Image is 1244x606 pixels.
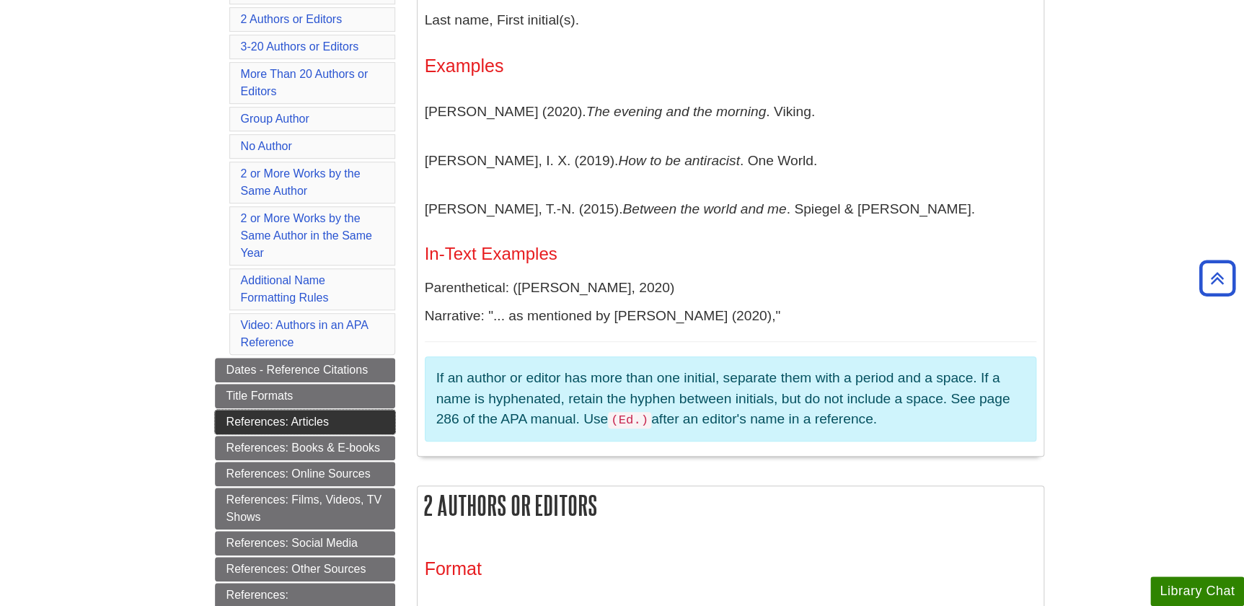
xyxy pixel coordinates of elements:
p: If an author or editor has more than one initial, separate them with a period and a space. If a n... [436,368,1025,431]
a: More Than 20 Authors or Editors [241,68,369,97]
a: 2 or More Works by the Same Author [241,167,361,197]
a: 2 or More Works by the Same Author in the Same Year [241,212,372,259]
h4: In-Text Examples [425,245,1036,263]
a: Back to Top [1194,268,1240,288]
a: Dates - Reference Citations [215,358,395,382]
a: Group Author [241,113,309,125]
h3: Examples [425,56,1036,76]
h2: 2 Authors or Editors [418,486,1044,524]
p: [PERSON_NAME], T.-N. (2015). . Spiegel & [PERSON_NAME]. [425,188,1036,230]
i: The evening and the morning [586,104,766,119]
i: How to be antiracist [618,153,740,168]
p: [PERSON_NAME] (2020). . Viking. [425,91,1036,133]
a: References: Online Sources [215,462,395,486]
p: Narrative: "... as mentioned by [PERSON_NAME] (2020)," [425,306,1036,327]
a: 3-20 Authors or Editors [241,40,359,53]
a: No Author [241,140,292,152]
h3: Format [425,558,1036,579]
a: 2 Authors or Editors [241,13,343,25]
a: References: Articles [215,410,395,434]
a: Video: Authors in an APA Reference [241,319,368,348]
a: References: Books & E-books [215,436,395,460]
code: (Ed.) [608,412,651,429]
a: References: Other Sources [215,557,395,581]
a: Additional Name Formatting Rules [241,274,329,304]
p: [PERSON_NAME], I. X. (2019). . One World. [425,140,1036,182]
p: Parenthetical: ([PERSON_NAME], 2020) [425,278,1036,299]
i: Between the world and me [622,201,786,216]
button: Library Chat [1150,576,1244,606]
a: References: Films, Videos, TV Shows [215,488,395,530]
a: Title Formats [215,384,395,408]
a: References: Social Media [215,531,395,555]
